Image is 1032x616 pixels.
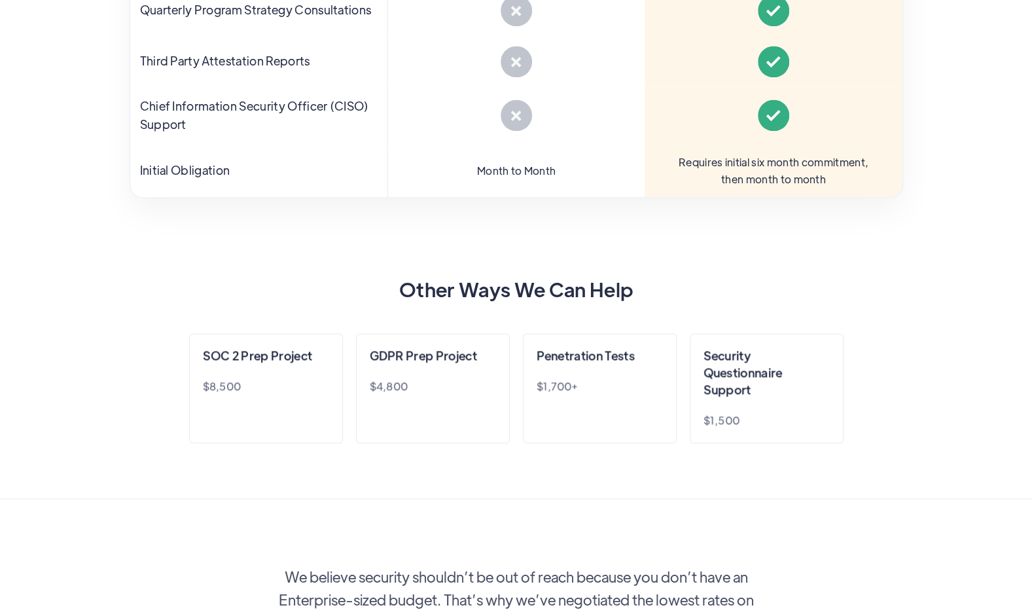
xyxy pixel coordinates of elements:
[477,162,556,179] div: Month to Month
[703,411,830,429] p: $1,500
[501,100,532,131] img: Not included
[203,347,313,364] h3: SOC 2 Prep Project
[537,347,635,364] h3: Penetration Tests
[203,377,329,395] p: $8,500
[703,347,830,398] h3: Security Questionnaire Support
[370,377,496,395] p: $4,800
[140,1,372,20] div: Quarterly Program Strategy Consultations
[501,46,532,77] img: Not included
[140,52,310,71] div: Third Party Attestation Reports
[537,377,663,395] p: $1,700+
[679,154,868,187] div: Requires initial six month commitment, then month to month
[370,347,477,364] h3: GDPR Prep Project
[140,97,378,135] div: Chief Information Security Officer (CISO) Support
[333,276,699,303] h2: Other Ways We Can Help
[140,161,230,180] div: Initial Obligation
[814,475,1032,616] iframe: Chat Widget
